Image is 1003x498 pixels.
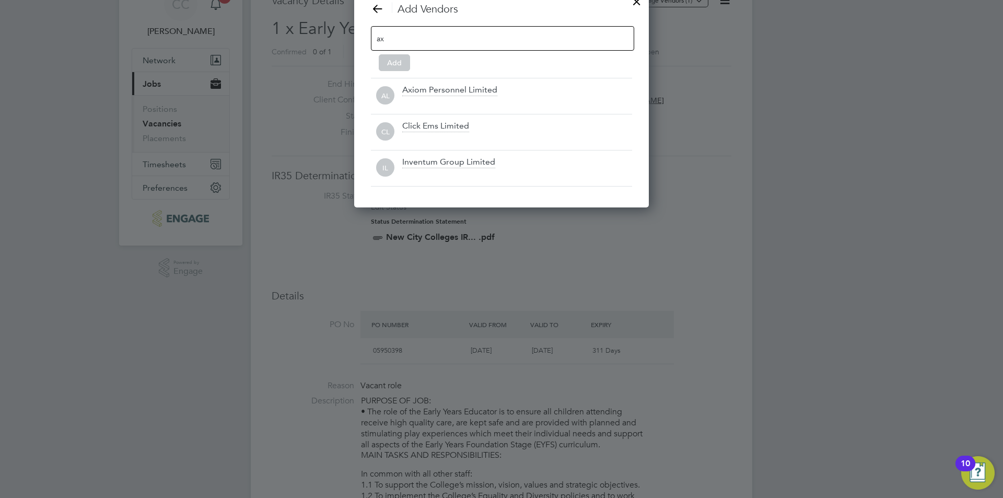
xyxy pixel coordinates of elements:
[402,121,469,132] div: Click Ems Limited
[402,85,497,96] div: Axiom Personnel Limited
[961,456,995,490] button: Open Resource Center, 10 new notifications
[376,87,394,105] span: AL
[376,123,394,141] span: CL
[402,157,495,168] div: Inventum Group Limited
[376,159,394,177] span: IL
[961,464,970,477] div: 10
[377,31,442,45] input: Search vendors...
[379,54,410,71] button: Add
[371,2,632,16] h3: Add Vendors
